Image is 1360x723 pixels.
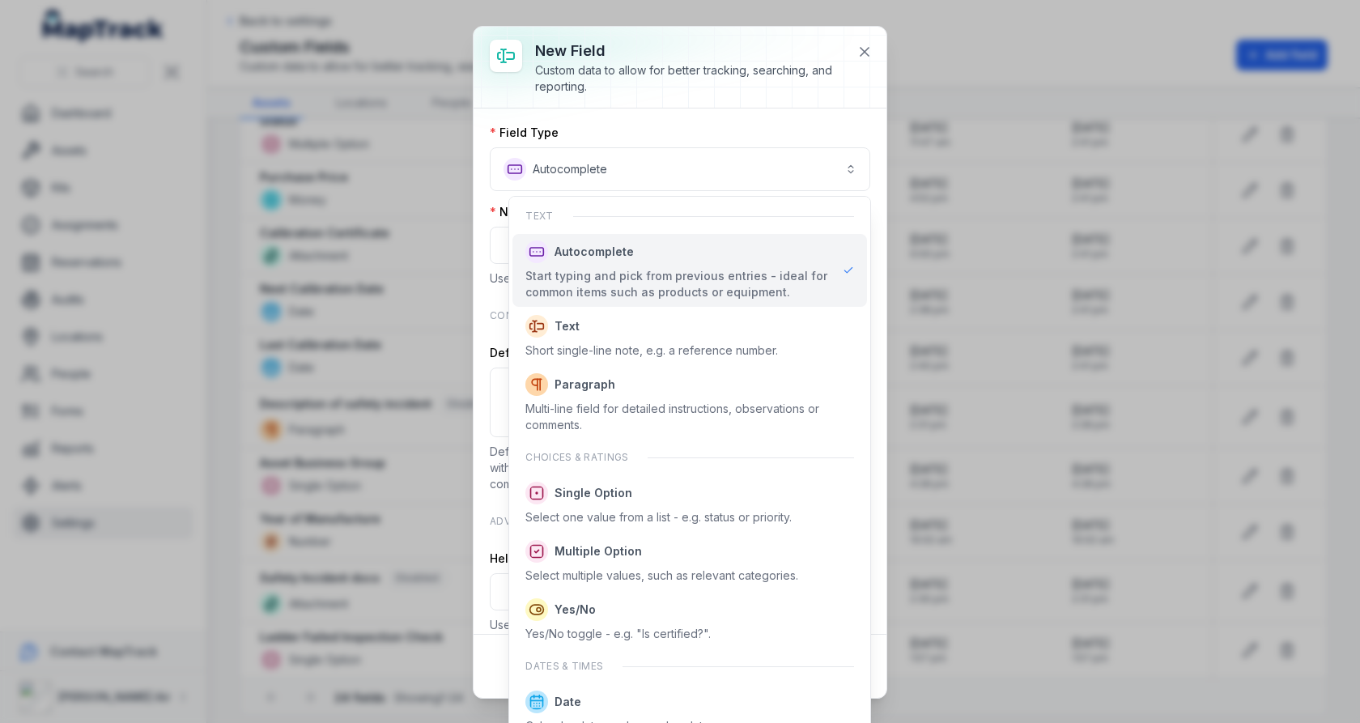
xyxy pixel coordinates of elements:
span: Multiple Option [555,543,642,559]
span: Yes/No [555,602,596,618]
span: Paragraph [555,376,615,393]
div: Short single-line note, e.g. a reference number. [525,342,778,359]
div: Yes/No toggle - e.g. "Is certified?". [525,626,711,642]
button: Autocomplete [490,147,870,191]
div: Select multiple values, such as relevant categories. [525,568,798,584]
span: Date [555,694,581,710]
div: Multi-line field for detailed instructions, observations or comments. [525,401,853,433]
div: Text [512,200,866,232]
div: Dates & times [512,650,866,683]
span: Autocomplete [555,244,634,260]
span: Text [555,318,580,334]
span: Single Option [555,485,632,501]
div: Start typing and pick from previous entries - ideal for common items such as products or equipment. [525,268,829,300]
div: Select one value from a list - e.g. status or priority. [525,509,792,525]
div: Choices & ratings [512,441,866,474]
